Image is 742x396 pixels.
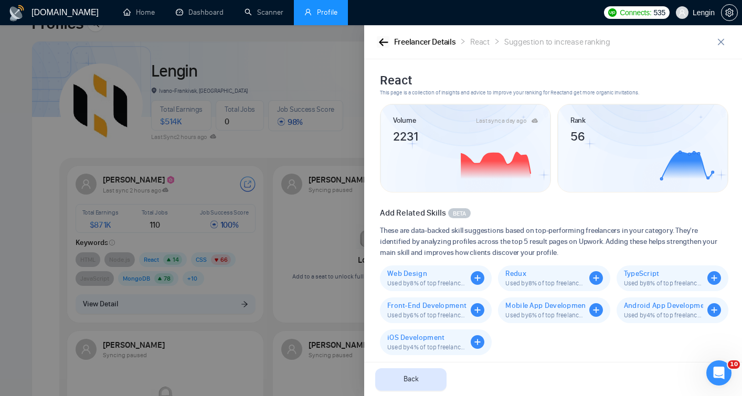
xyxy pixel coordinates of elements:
span: plus-circle [707,303,721,317]
span: This page is a collection of insights and advice to improve your ranking for React and get more o... [380,89,728,97]
article: Volume [393,115,416,126]
span: Add Related Skills [380,208,446,218]
span: Used by 8 % of top freelancers. Boosts your React sk visibility. [387,279,467,287]
span: plus-circle [707,271,721,285]
span: BETA [453,209,466,218]
article: Rank [570,115,586,126]
span: plus-circle [471,335,484,349]
span: Front-End Development [387,301,467,310]
span: setting [722,8,737,17]
span: Profile [317,8,337,17]
span: Android App Development [624,301,703,310]
span: iOS Development [387,333,467,342]
span: Redux [505,269,585,278]
span: Used by 4 % of top freelancers. Boosts your React sk visibility. [624,311,703,319]
span: user [679,9,686,16]
span: plus-circle [471,303,484,317]
a: homeHome [123,8,155,17]
span: These are data-backed skill suggestions based on top-performing freelancers in your category. The... [380,225,728,258]
div: Suggestion to increase ranking [504,36,610,49]
span: right [494,38,500,45]
div: Freelancer Details [394,36,456,49]
button: Back [375,368,447,391]
iframe: Intercom live chat [706,360,732,386]
span: plus-circle [471,271,484,285]
span: TypeScript [624,269,703,278]
span: user [304,8,312,16]
h2: React [380,72,728,89]
span: Back [404,373,419,385]
span: Used by 8 % of top freelancers. Boosts your React sk visibility. [505,279,585,287]
span: plus-circle [589,303,603,317]
span: Web Design [387,269,467,278]
span: Mobile App Development [505,301,585,310]
article: 56 [570,126,715,141]
img: upwork-logo.png [608,8,617,17]
span: Connects: [620,7,651,18]
span: Used by 6 % of top freelancers. Boosts your React sk visibility. [387,311,467,319]
button: close [713,34,729,50]
article: 2231 [393,126,538,141]
span: 535 [653,7,665,18]
span: close [713,38,729,46]
span: Used by 6 % of top freelancers. Boosts your React sk visibility. [505,311,585,319]
a: searchScanner [245,8,283,17]
span: plus-circle [589,271,603,285]
span: 10 [728,360,740,369]
div: React [470,36,490,49]
span: right [460,38,466,45]
span: Used by 8 % of top freelancers. Boosts your React sk visibility. [624,279,703,287]
a: setting [721,8,738,17]
button: setting [721,4,738,21]
div: Last sync a day ago [476,117,526,124]
a: dashboardDashboard [176,8,224,17]
span: Used by 4 % of top freelancers. Boosts your React sk visibility. [387,343,467,351]
img: logo [8,5,25,22]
